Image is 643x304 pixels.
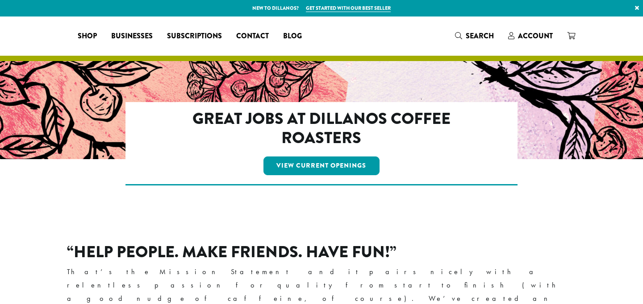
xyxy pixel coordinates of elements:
[71,29,104,43] a: Shop
[263,156,380,175] a: View Current Openings
[167,31,222,42] span: Subscriptions
[111,31,153,42] span: Businesses
[448,29,501,43] a: Search
[518,31,553,41] span: Account
[283,31,302,42] span: Blog
[466,31,494,41] span: Search
[236,31,269,42] span: Contact
[164,109,479,148] h2: Great Jobs at Dillanos Coffee Roasters
[306,4,391,12] a: Get started with our best seller
[78,31,97,42] span: Shop
[67,242,576,262] h2: “Help People. Make Friends. Have Fun!”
